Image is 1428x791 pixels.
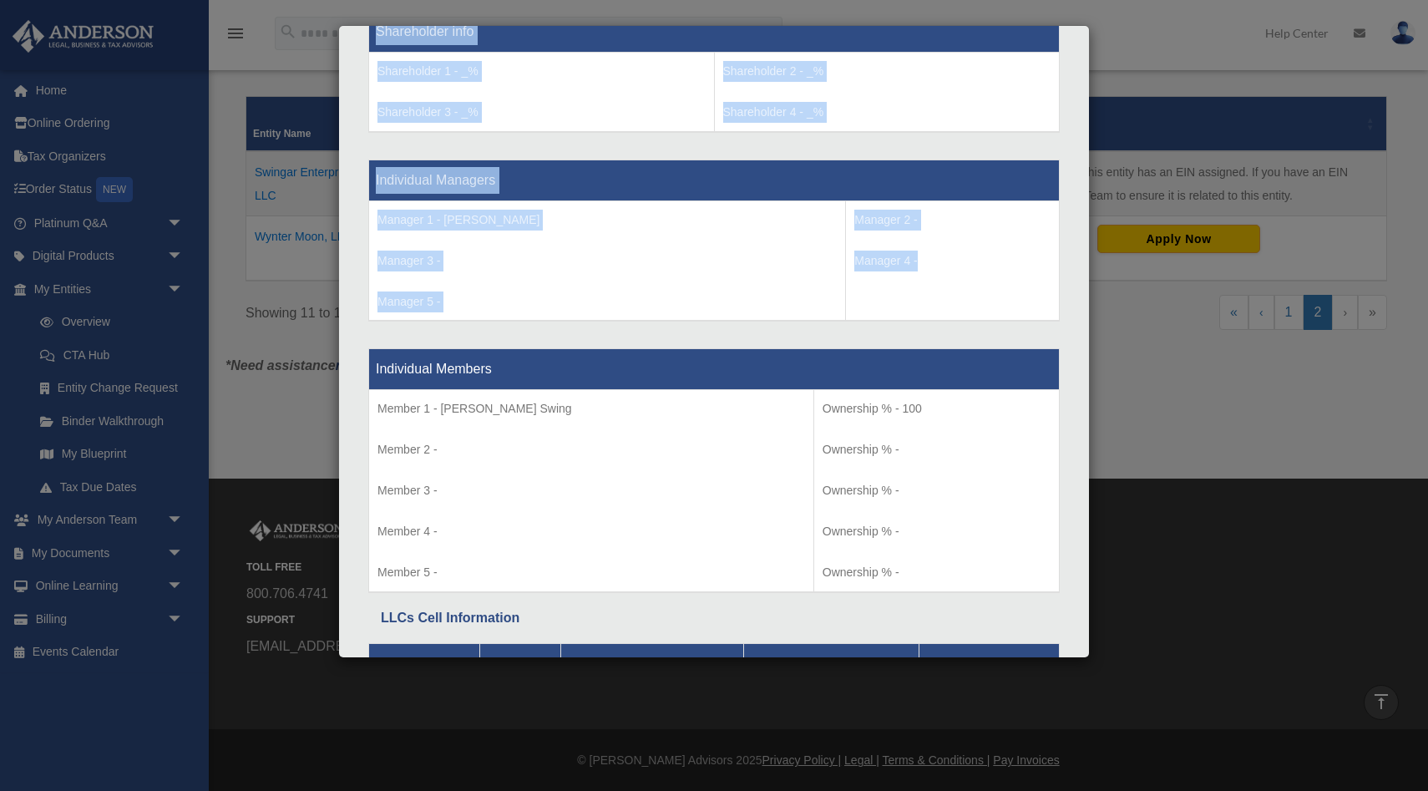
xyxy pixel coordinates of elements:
[381,606,1047,630] div: LLCs Cell Information
[744,643,919,684] th: Member(s)
[369,12,1060,53] th: Shareholder info
[377,521,805,542] p: Member 4 -
[723,61,1051,82] p: Shareholder 2 - _%
[377,439,805,460] p: Member 2 -
[369,643,480,684] th: Name
[369,349,1060,390] th: Individual Members
[377,102,706,123] p: Shareholder 3 - _%
[854,251,1051,271] p: Manager 4 -
[854,210,1051,231] p: Manager 2 -
[823,480,1051,501] p: Ownership % -
[369,160,1060,200] th: Individual Managers
[823,398,1051,419] p: Ownership % - 100
[377,292,837,312] p: Manager 5 -
[823,562,1051,583] p: Ownership % -
[560,643,744,684] th: Manager(s)
[823,521,1051,542] p: Ownership % -
[377,480,805,501] p: Member 3 -
[377,562,805,583] p: Member 5 -
[823,439,1051,460] p: Ownership % -
[377,210,837,231] p: Manager 1 - [PERSON_NAME]
[377,251,837,271] p: Manager 3 -
[723,102,1051,123] p: Shareholder 4 - _%
[919,643,1059,684] th: Address
[377,61,706,82] p: Shareholder 1 - _%
[377,398,805,419] p: Member 1 - [PERSON_NAME] Swing
[479,643,560,684] th: EIN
